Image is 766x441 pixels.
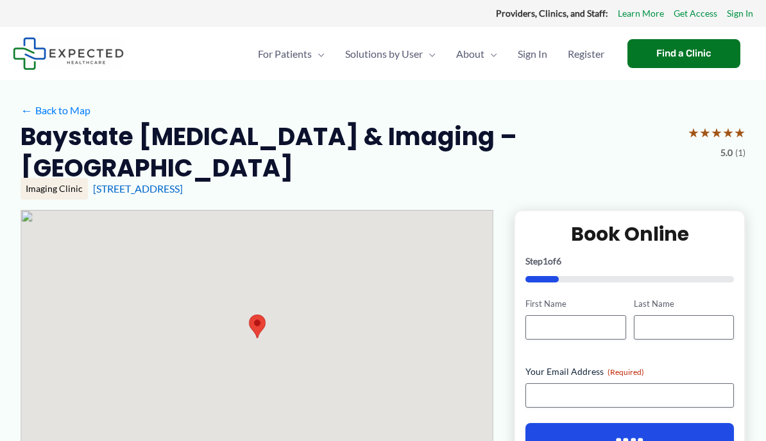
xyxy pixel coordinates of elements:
span: About [456,31,484,76]
span: Solutions by User [345,31,423,76]
span: 5.0 [720,144,733,161]
span: ★ [688,121,699,144]
img: Expected Healthcare Logo - side, dark font, small [13,37,124,70]
span: Sign In [518,31,547,76]
a: Find a Clinic [627,39,740,68]
a: For PatientsMenu Toggle [248,31,335,76]
span: ★ [722,121,734,144]
nav: Primary Site Navigation [248,31,615,76]
strong: Providers, Clinics, and Staff: [496,8,608,19]
a: Learn More [618,5,664,22]
a: Solutions by UserMenu Toggle [335,31,446,76]
a: [STREET_ADDRESS] [93,182,183,195]
label: Last Name [634,298,734,310]
span: (1) [735,144,745,161]
label: Your Email Address [525,365,734,378]
span: For Patients [258,31,312,76]
a: Sign In [727,5,753,22]
span: ★ [734,121,745,144]
a: Sign In [507,31,557,76]
span: 1 [543,255,548,266]
span: ★ [699,121,711,144]
h2: Baystate [MEDICAL_DATA] & Imaging – [GEOGRAPHIC_DATA] [21,121,677,184]
span: 6 [556,255,561,266]
span: Register [568,31,604,76]
a: Register [557,31,615,76]
label: First Name [525,298,626,310]
div: Imaging Clinic [21,178,88,200]
h2: Book Online [525,221,734,246]
p: Step of [525,257,734,266]
a: AboutMenu Toggle [446,31,507,76]
span: Menu Toggle [312,31,325,76]
span: Menu Toggle [484,31,497,76]
span: (Required) [608,367,644,377]
span: Menu Toggle [423,31,436,76]
span: ★ [711,121,722,144]
a: ←Back to Map [21,101,90,120]
span: ← [21,104,33,116]
a: Get Access [674,5,717,22]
